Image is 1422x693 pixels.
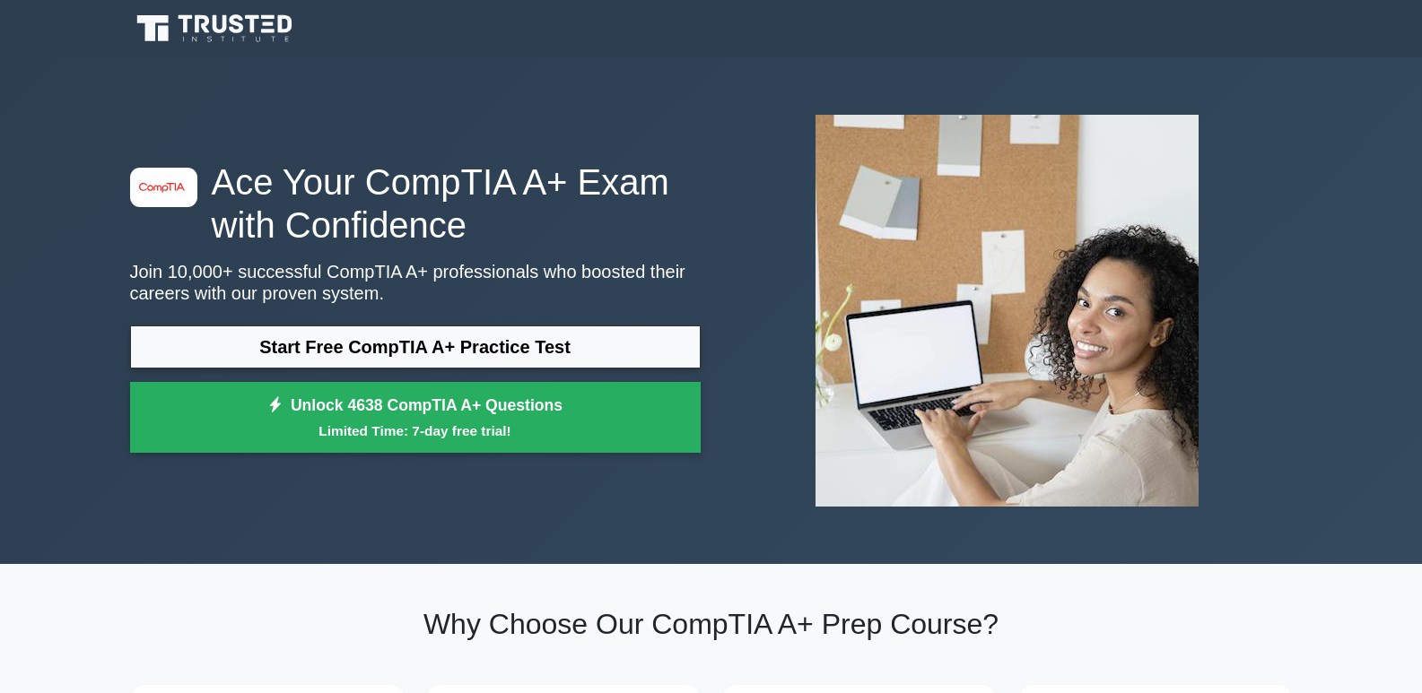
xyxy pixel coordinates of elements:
[130,261,701,304] p: Join 10,000+ successful CompTIA A+ professionals who boosted their careers with our proven system.
[130,160,701,247] h1: Ace Your CompTIA A+ Exam with Confidence
[130,325,701,368] a: Start Free CompTIA A+ Practice Test
[153,420,678,441] small: Limited Time: 7-day free trial!
[130,382,701,454] a: Unlock 4638 CompTIA A+ QuestionsLimited Time: 7-day free trial!
[130,607,1293,641] h2: Why Choose Our CompTIA A+ Prep Course?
